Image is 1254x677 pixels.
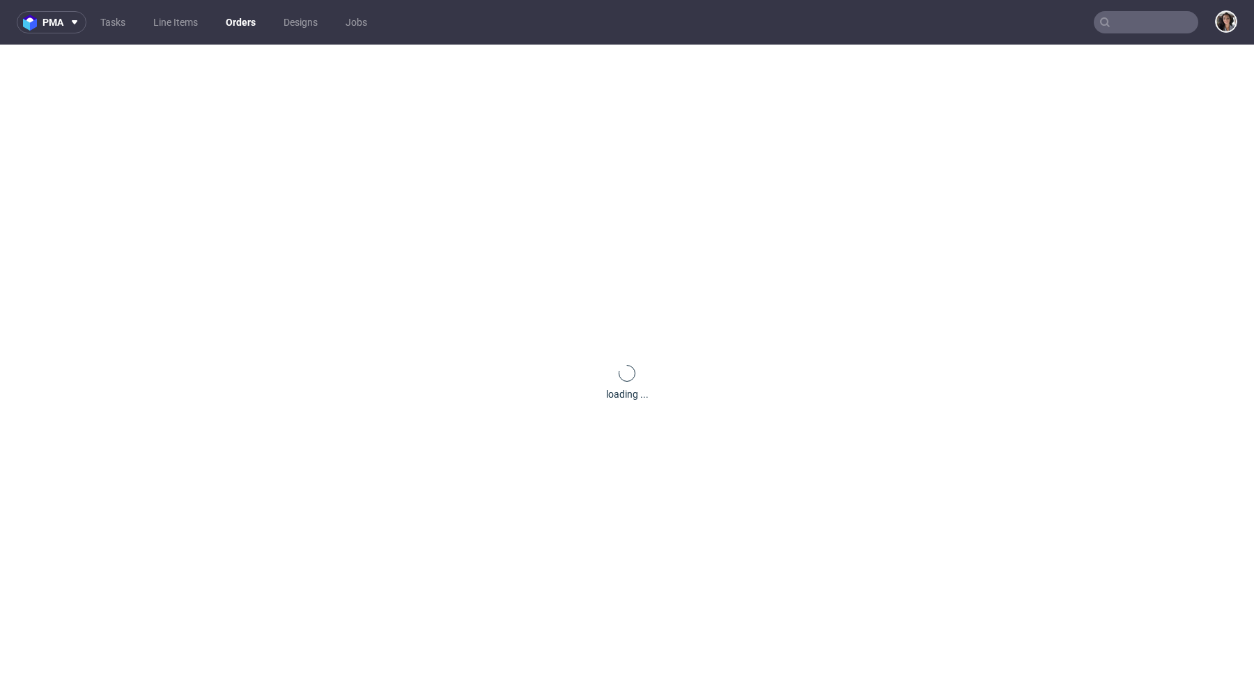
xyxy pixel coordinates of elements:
[92,11,134,33] a: Tasks
[145,11,206,33] a: Line Items
[275,11,326,33] a: Designs
[217,11,264,33] a: Orders
[337,11,376,33] a: Jobs
[42,17,63,27] span: pma
[17,11,86,33] button: pma
[606,387,649,401] div: loading ...
[23,15,42,31] img: logo
[1216,12,1236,31] img: Moreno Martinez Cristina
